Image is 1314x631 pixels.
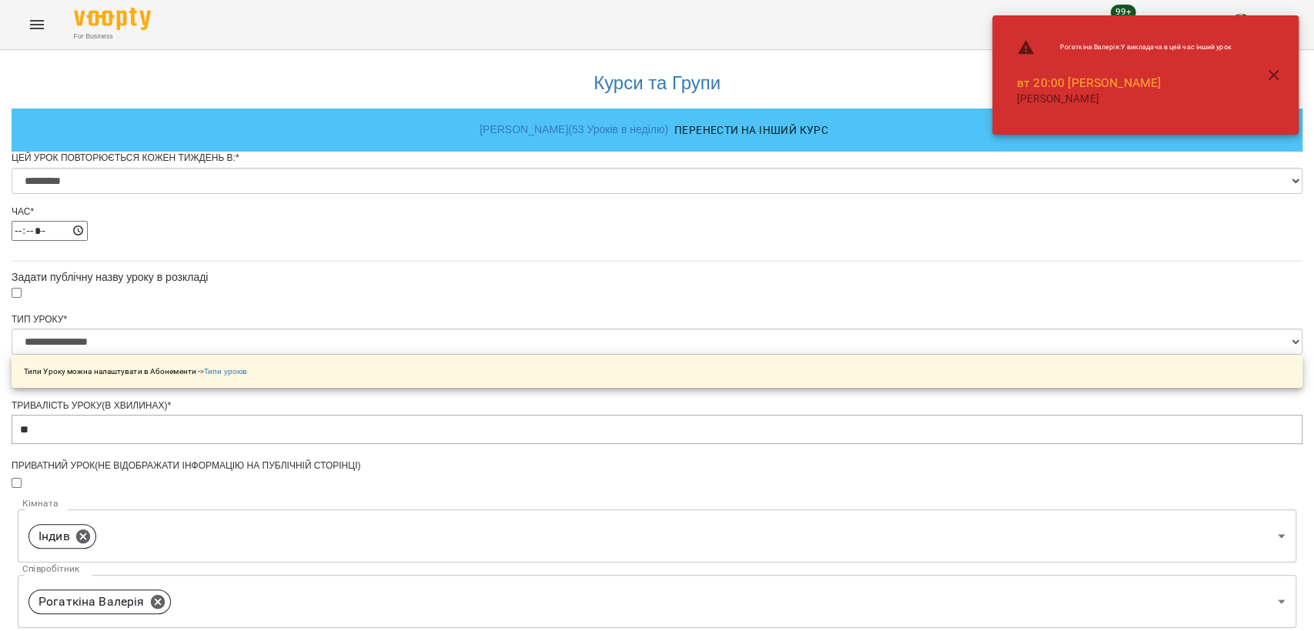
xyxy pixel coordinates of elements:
button: Menu [18,6,55,43]
div: Приватний урок(не відображати інформацію на публічній сторінці) [12,459,1302,472]
div: Індив [18,509,1296,563]
div: Тривалість уроку(в хвилинах) [12,399,1302,412]
p: Рогаткіна Валерія [38,593,145,611]
p: [PERSON_NAME] [1017,92,1232,107]
h3: Курси та Групи [19,73,1295,93]
p: Індив [38,527,70,546]
span: Перенести на інший курс [674,121,828,139]
span: For Business [74,32,151,42]
button: Перенести на інший курс [668,116,834,144]
div: Час [12,205,1302,219]
a: вт 20:00 [PERSON_NAME] [1017,75,1161,90]
p: Типи Уроку можна налаштувати в Абонементи -> [24,366,247,377]
a: [PERSON_NAME] ( 53 Уроків в неділю ) [480,123,668,135]
span: 99+ [1111,5,1136,20]
div: Цей урок повторюється кожен тиждень в: [12,152,1302,165]
img: Voopty Logo [74,8,151,30]
a: Типи уроків [204,367,247,376]
div: Задати публічну назву уроку в розкладі [12,269,1302,285]
div: Тип Уроку [12,313,1302,326]
div: Рогаткіна Валерія [28,589,171,614]
div: Рогаткіна Валерія [18,575,1296,628]
li: Рогаткіна Валерія : У викладача в цей час інший урок [1005,32,1244,63]
div: Індив [28,524,96,549]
